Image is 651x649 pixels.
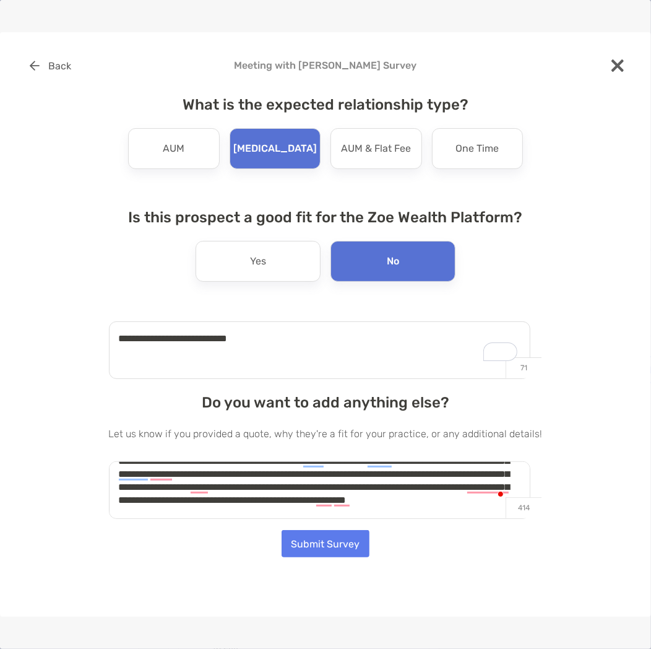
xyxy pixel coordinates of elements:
[109,321,530,379] textarea: To enrich screen reader interactions, please activate Accessibility in Grammarly extension settings
[109,394,543,411] h4: Do you want to add anything else?
[20,59,631,71] h4: Meeting with [PERSON_NAME] Survey
[611,59,624,72] img: close modal
[455,139,499,159] p: One Time
[20,52,81,79] button: Back
[250,251,266,271] p: Yes
[163,139,184,159] p: AUM
[387,251,399,271] p: No
[30,61,40,71] img: button icon
[282,530,369,557] button: Submit Survey
[109,426,543,442] p: Let us know if you provided a quote, why they're a fit for your practice, or any additional details!
[109,209,543,226] h4: Is this prospect a good fit for the Zoe Wealth Platform?
[109,96,543,113] h4: What is the expected relationship type?
[109,461,530,519] textarea: To enrich screen reader interactions, please activate Accessibility in Grammarly extension settings
[233,139,317,159] p: [MEDICAL_DATA]
[341,139,411,159] p: AUM & Flat Fee
[506,357,542,378] p: 71
[506,497,542,518] p: 414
